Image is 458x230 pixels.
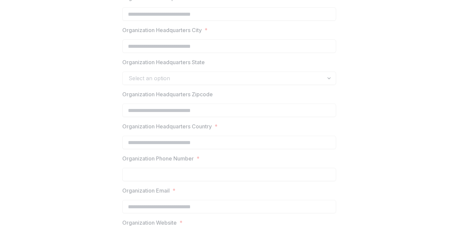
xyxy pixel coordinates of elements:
[122,90,213,98] p: Organization Headquarters Zipcode
[122,58,205,66] p: Organization Headquarters State
[122,187,170,195] p: Organization Email
[122,122,212,130] p: Organization Headquarters Country
[122,219,177,227] p: Organization Website
[122,154,194,162] p: Organization Phone Number
[122,26,202,34] p: Organization Headquarters City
